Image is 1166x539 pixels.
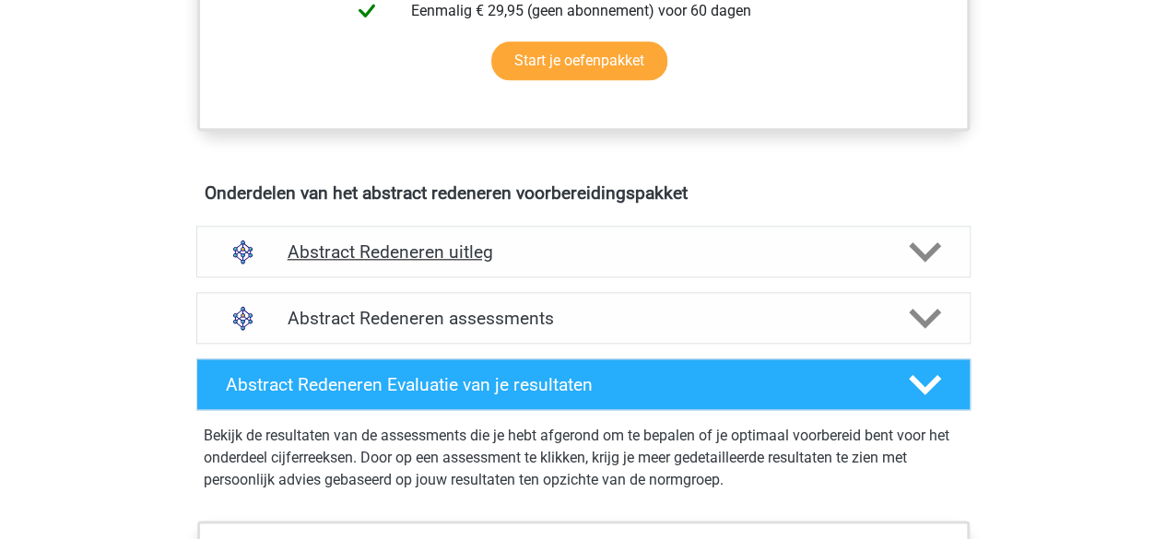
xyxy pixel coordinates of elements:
img: abstract redeneren assessments [219,295,266,342]
p: Bekijk de resultaten van de assessments die je hebt afgerond om te bepalen of je optimaal voorber... [204,425,963,491]
img: abstract redeneren uitleg [219,228,266,275]
h4: Onderdelen van het abstract redeneren voorbereidingspakket [205,182,962,204]
h4: Abstract Redeneren assessments [288,308,879,329]
a: uitleg Abstract Redeneren uitleg [189,226,978,277]
h4: Abstract Redeneren uitleg [288,241,879,263]
h4: Abstract Redeneren Evaluatie van je resultaten [226,374,879,395]
a: Abstract Redeneren Evaluatie van je resultaten [189,358,978,410]
a: assessments Abstract Redeneren assessments [189,292,978,344]
a: Start je oefenpakket [491,41,667,80]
